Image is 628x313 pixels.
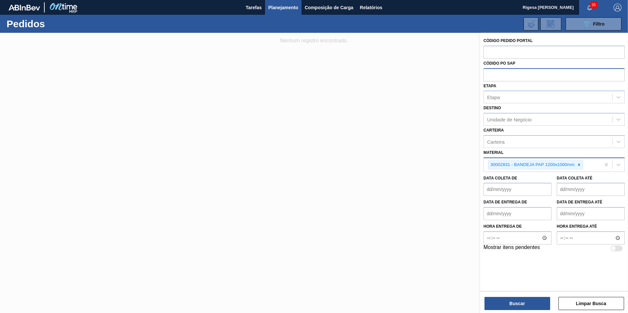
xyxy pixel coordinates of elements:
[579,3,600,12] button: Notificações
[268,4,298,11] span: Planejamento
[590,1,597,9] span: 35
[483,183,551,196] input: dd/mm/yyyy
[524,17,538,31] div: Importar Negociações dos Pedidos
[557,207,625,220] input: dd/mm/yyyy
[487,94,500,100] div: Etapa
[614,4,621,11] img: Logout
[246,4,262,11] span: Tarefas
[483,222,551,231] label: Hora entrega de
[487,117,532,122] div: Unidade de Negócio
[483,244,540,252] label: Mostrar itens pendentes
[557,183,625,196] input: dd/mm/yyyy
[9,5,40,10] img: TNhmsLtSVTkK8tSr43FrP2fwEKptu5GPRR3wAAAABJRU5ErkJggg==
[483,61,515,66] label: Códido PO SAP
[557,222,625,231] label: Hora entrega até
[540,17,561,31] div: Solicitação de Revisão de Pedidos
[593,21,605,27] span: Filtro
[557,176,592,180] label: Data coleta até
[488,161,575,169] div: 30002831 - BANDEJA PAP 1200x1000mm
[566,17,621,31] button: Filtro
[483,106,501,110] label: Destino
[483,150,504,155] label: Material
[557,200,602,204] label: Data de Entrega até
[483,200,527,204] label: Data de Entrega de
[7,20,105,28] h1: Pedidos
[483,84,496,88] label: Etapa
[487,139,505,144] div: Carteira
[483,207,551,220] input: dd/mm/yyyy
[305,4,353,11] span: Composição de Carga
[483,38,533,43] label: Código Pedido Portal
[483,176,517,180] label: Data coleta de
[360,4,382,11] span: Relatórios
[483,128,504,133] label: Carteira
